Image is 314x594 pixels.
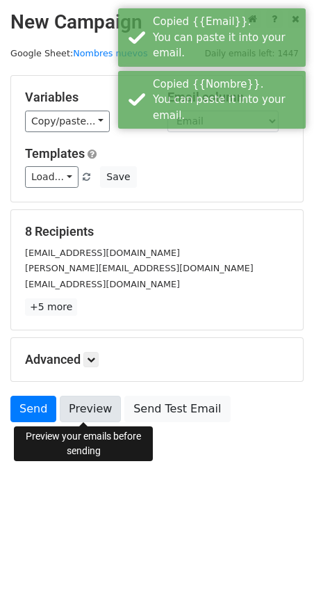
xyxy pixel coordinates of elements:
[25,298,77,316] a: +5 more
[10,396,56,422] a: Send
[10,10,304,34] h2: New Campaign
[10,48,148,58] small: Google Sheet:
[100,166,136,188] button: Save
[25,352,289,367] h5: Advanced
[25,263,254,273] small: [PERSON_NAME][EMAIL_ADDRESS][DOMAIN_NAME]
[25,146,85,161] a: Templates
[25,90,147,105] h5: Variables
[25,248,180,258] small: [EMAIL_ADDRESS][DOMAIN_NAME]
[60,396,121,422] a: Preview
[14,426,153,461] div: Preview your emails before sending
[25,279,180,289] small: [EMAIL_ADDRESS][DOMAIN_NAME]
[25,166,78,188] a: Load...
[25,111,110,132] a: Copy/paste...
[153,14,300,61] div: Copied {{Email}}. You can paste it into your email.
[153,77,300,124] div: Copied {{Nombre}}. You can paste it into your email.
[124,396,230,422] a: Send Test Email
[245,527,314,594] iframe: Chat Widget
[73,48,147,58] a: Nombres nuevos
[245,527,314,594] div: Widget de chat
[25,224,289,239] h5: 8 Recipients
